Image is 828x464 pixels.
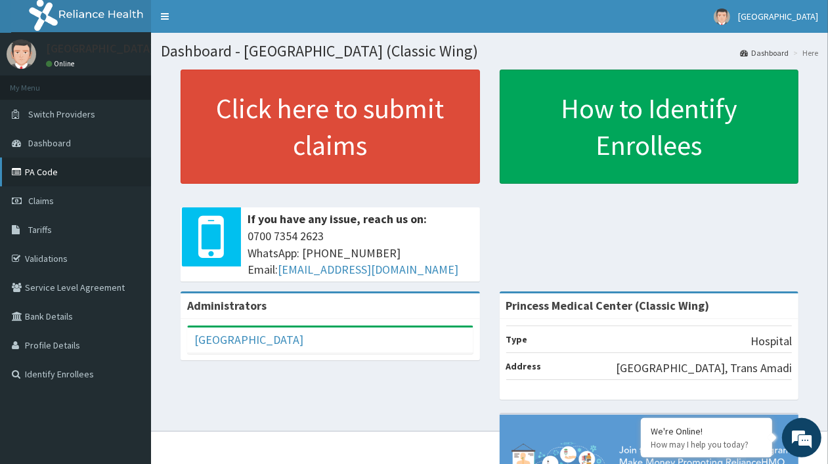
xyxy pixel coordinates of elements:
[28,195,54,207] span: Claims
[7,39,36,69] img: User Image
[248,211,427,226] b: If you have any issue, reach us on:
[278,262,458,277] a: [EMAIL_ADDRESS][DOMAIN_NAME]
[506,298,710,313] strong: Princess Medical Center (Classic Wing)
[248,228,473,278] span: 0700 7354 2623 WhatsApp: [PHONE_NUMBER] Email:
[751,333,792,350] p: Hospital
[28,137,71,149] span: Dashboard
[714,9,730,25] img: User Image
[194,332,303,347] a: [GEOGRAPHIC_DATA]
[187,298,267,313] b: Administrators
[161,43,818,60] h1: Dashboard - [GEOGRAPHIC_DATA] (Classic Wing)
[506,360,542,372] b: Address
[790,47,818,58] li: Here
[616,360,792,377] p: [GEOGRAPHIC_DATA], Trans Amadi
[46,43,154,54] p: [GEOGRAPHIC_DATA]
[651,425,762,437] div: We're Online!
[738,11,818,22] span: [GEOGRAPHIC_DATA]
[181,70,480,184] a: Click here to submit claims
[28,108,95,120] span: Switch Providers
[506,333,528,345] b: Type
[28,224,52,236] span: Tariffs
[500,70,799,184] a: How to Identify Enrollees
[740,47,789,58] a: Dashboard
[46,59,77,68] a: Online
[651,439,762,450] p: How may I help you today?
